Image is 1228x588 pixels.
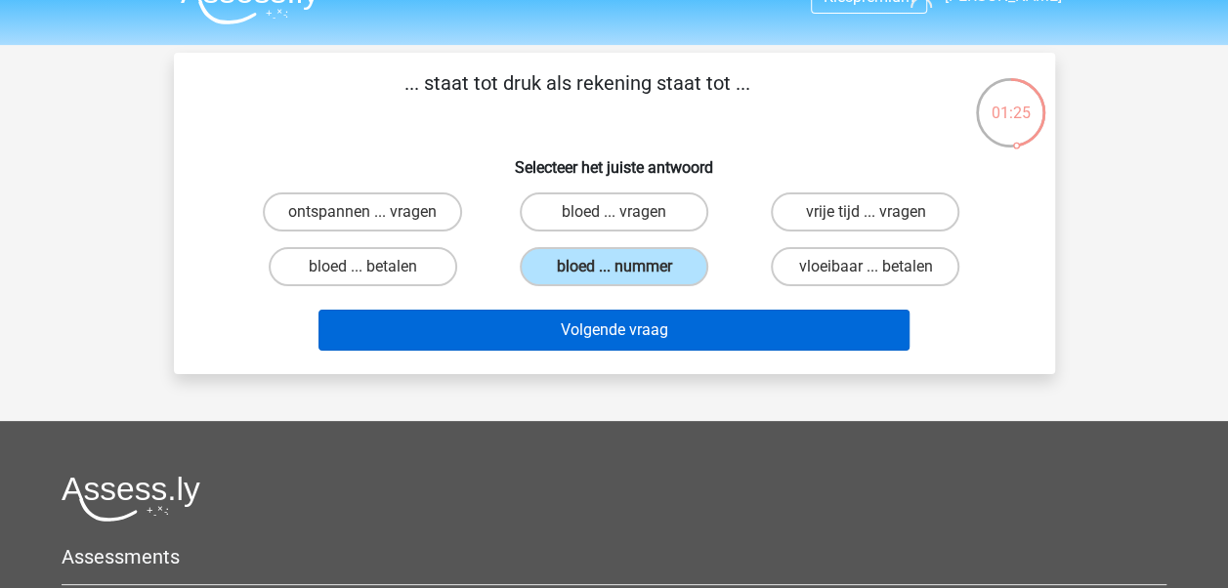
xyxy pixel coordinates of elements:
[771,247,959,286] label: vloeibaar ... betalen
[263,192,462,231] label: ontspannen ... vragen
[205,143,1024,177] h6: Selecteer het juiste antwoord
[520,192,708,231] label: bloed ... vragen
[205,68,951,127] p: ... staat tot druk als rekening staat tot ...
[318,310,910,351] button: Volgende vraag
[771,192,959,231] label: vrije tijd ... vragen
[974,76,1047,125] div: 01:25
[269,247,457,286] label: bloed ... betalen
[62,476,200,522] img: Assessly logo
[520,247,708,286] label: bloed ... nummer
[62,545,1166,568] h5: Assessments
